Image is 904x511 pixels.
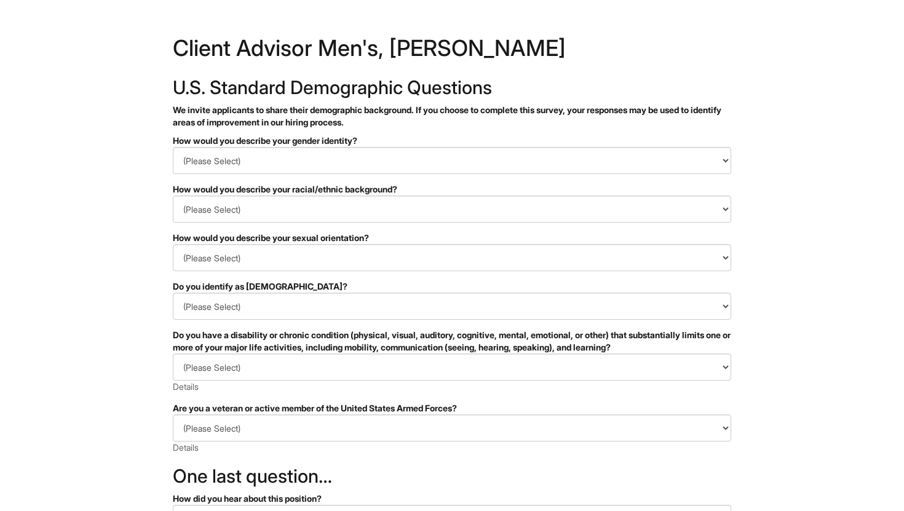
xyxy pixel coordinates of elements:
select: Are you a veteran or active member of the United States Armed Forces? [173,414,731,442]
select: Do you identify as transgender? [173,293,731,320]
h2: U.S. Standard Demographic Questions [173,77,731,98]
select: How would you describe your sexual orientation? [173,244,731,271]
div: Do you have a disability or chronic condition (physical, visual, auditory, cognitive, mental, emo... [173,329,731,354]
select: How would you describe your gender identity? [173,147,731,174]
p: We invite applicants to share their demographic background. If you choose to complete this survey... [173,104,731,129]
select: Do you have a disability or chronic condition (physical, visual, auditory, cognitive, mental, emo... [173,354,731,381]
div: How would you describe your gender identity? [173,135,731,147]
div: How would you describe your racial/ethnic background? [173,183,731,196]
div: Do you identify as [DEMOGRAPHIC_DATA]? [173,280,731,293]
select: How would you describe your racial/ethnic background? [173,196,731,223]
div: Are you a veteran or active member of the United States Armed Forces? [173,402,731,414]
h2: One last question… [173,466,731,486]
div: How did you hear about this position? [173,493,731,505]
h1: Client Advisor Men's, [PERSON_NAME] [173,37,731,65]
div: How would you describe your sexual orientation? [173,232,731,244]
a: Details [173,442,199,453]
a: Details [173,381,199,392]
